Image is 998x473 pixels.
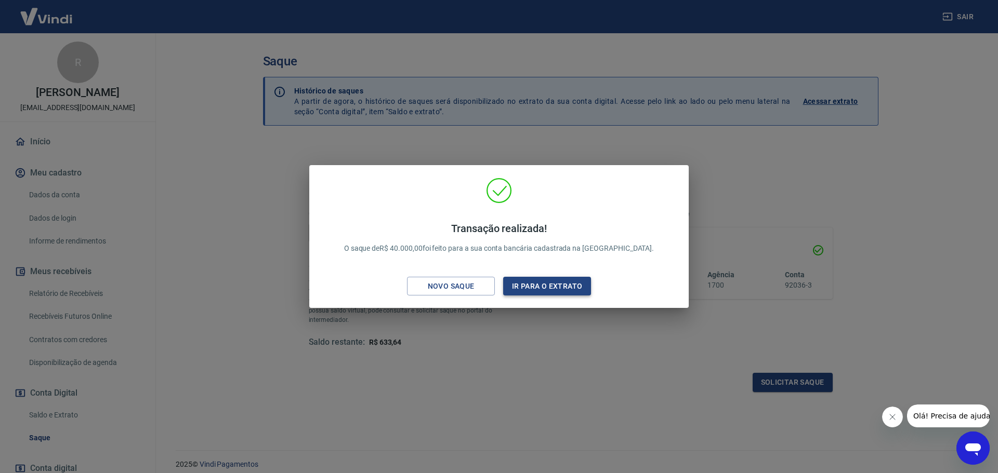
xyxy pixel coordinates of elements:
[344,222,654,235] h4: Transação realizada!
[6,7,87,16] span: Olá! Precisa de ajuda?
[882,407,903,427] iframe: Fechar mensagem
[407,277,495,296] button: Novo saque
[503,277,591,296] button: Ir para o extrato
[344,222,654,254] p: O saque de R$ 40.000,00 foi feito para a sua conta bancária cadastrada na [GEOGRAPHIC_DATA].
[907,404,990,427] iframe: Mensagem da empresa
[956,431,990,465] iframe: Botão para abrir a janela de mensagens
[415,280,487,293] div: Novo saque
